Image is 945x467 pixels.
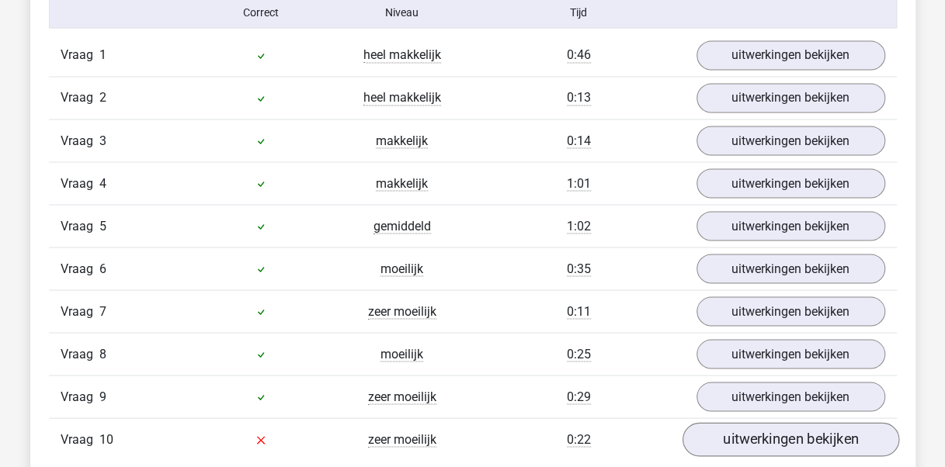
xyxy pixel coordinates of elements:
a: uitwerkingen bekijken [697,126,885,155]
span: 9 [99,389,106,403]
a: uitwerkingen bekijken [697,254,885,283]
span: heel makkelijk [363,90,441,106]
span: Vraag [61,174,99,192]
span: 10 [99,431,113,446]
span: moeilijk [380,346,423,361]
span: 1 [99,47,106,62]
span: 5 [99,218,106,233]
span: 8 [99,346,106,361]
span: 3 [99,133,106,147]
span: 0:29 [567,389,591,404]
span: Vraag [61,131,99,150]
span: Vraag [61,216,99,235]
a: uitwerkingen bekijken [682,422,898,456]
a: uitwerkingen bekijken [697,168,885,198]
span: Vraag [61,430,99,448]
span: Vraag [61,88,99,107]
span: 7 [99,303,106,318]
span: makkelijk [376,175,428,191]
div: Niveau [332,5,473,21]
div: Correct [190,5,332,21]
span: 0:13 [567,90,591,106]
span: 1:02 [567,218,591,233]
span: 4 [99,175,106,190]
span: moeilijk [380,261,423,276]
span: 0:25 [567,346,591,361]
span: zeer moeilijk [368,431,436,447]
a: uitwerkingen bekijken [697,382,885,411]
span: zeer moeilijk [368,389,436,404]
span: 0:46 [567,47,591,63]
span: makkelijk [376,133,428,148]
a: uitwerkingen bekijken [697,83,885,112]
span: gemiddeld [373,218,431,233]
a: uitwerkingen bekijken [697,339,885,368]
span: Vraag [61,46,99,64]
span: 0:35 [567,261,591,276]
span: Vraag [61,259,99,278]
span: Vraag [61,387,99,406]
span: 0:11 [567,303,591,319]
span: 0:14 [567,133,591,148]
span: 0:22 [567,431,591,447]
a: uitwerkingen bekijken [697,211,885,240]
span: heel makkelijk [363,47,441,63]
span: 6 [99,261,106,275]
a: uitwerkingen bekijken [697,296,885,326]
div: Tijd [472,5,684,21]
span: zeer moeilijk [368,303,436,319]
span: 2 [99,90,106,105]
span: Vraag [61,344,99,363]
span: 1:01 [567,175,591,191]
a: uitwerkingen bekijken [697,40,885,70]
span: Vraag [61,302,99,320]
